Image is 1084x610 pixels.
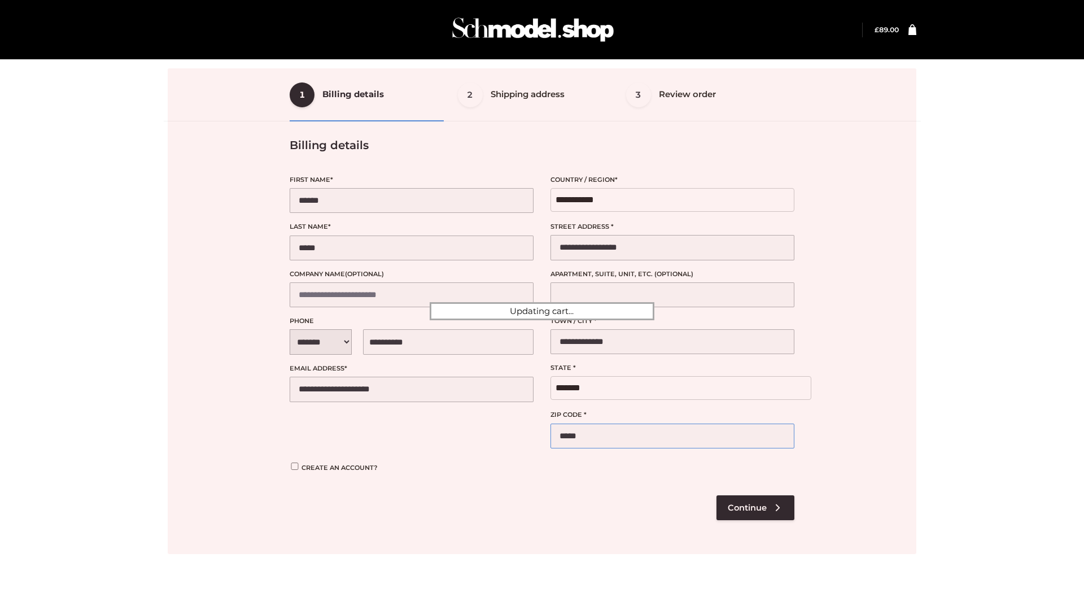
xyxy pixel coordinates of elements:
div: Updating cart... [430,302,654,320]
a: £89.00 [875,25,899,34]
span: £ [875,25,879,34]
bdi: 89.00 [875,25,899,34]
img: Schmodel Admin 964 [448,7,618,52]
